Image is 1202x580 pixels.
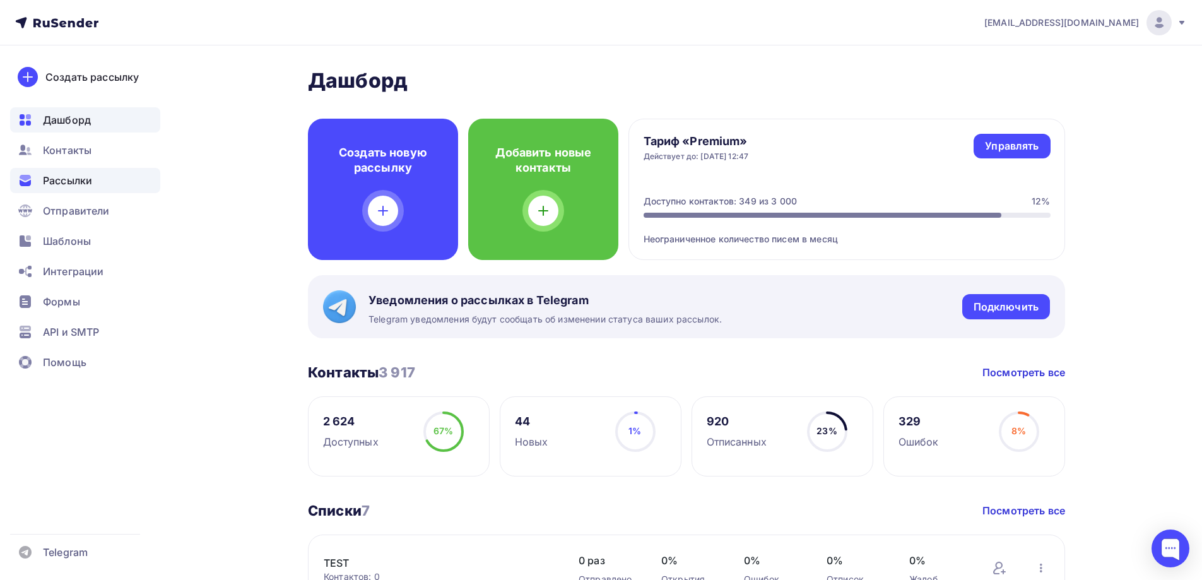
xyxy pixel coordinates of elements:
div: Доступных [323,434,379,449]
span: Отправители [43,203,110,218]
div: 2 624 [323,414,379,429]
a: Контакты [10,138,160,163]
a: Отправители [10,198,160,223]
div: Управлять [985,139,1039,153]
div: Подключить [974,300,1039,314]
span: API и SMTP [43,324,99,340]
span: 0% [661,553,719,568]
span: 0 раз [579,553,636,568]
span: 0% [827,553,884,568]
span: Контакты [43,143,91,158]
span: Формы [43,294,80,309]
span: Дашборд [43,112,91,127]
h4: Добавить новые контакты [488,145,598,175]
span: Рассылки [43,173,92,188]
div: Создать рассылку [45,69,139,85]
span: 0% [744,553,801,568]
div: 920 [707,414,767,429]
a: [EMAIL_ADDRESS][DOMAIN_NAME] [984,10,1187,35]
a: TEST [324,555,538,571]
a: Посмотреть все [982,365,1065,380]
div: Действует до: [DATE] 12:47 [644,151,749,162]
a: Шаблоны [10,228,160,254]
div: 329 [899,414,939,429]
div: Отписанных [707,434,767,449]
span: Telegram [43,545,88,560]
span: 23% [816,425,837,436]
h3: Контакты [308,364,415,381]
span: Интеграции [43,264,103,279]
div: 12% [1032,195,1050,208]
h3: Списки [308,502,370,519]
div: 44 [515,414,548,429]
h4: Тариф «Premium» [644,134,749,149]
div: Неограниченное количество писем в месяц [644,218,1051,246]
a: Рассылки [10,168,160,193]
div: Новых [515,434,548,449]
span: Помощь [43,355,86,370]
span: [EMAIL_ADDRESS][DOMAIN_NAME] [984,16,1139,29]
span: 67% [433,425,453,436]
h4: Создать новую рассылку [328,145,438,175]
a: Формы [10,289,160,314]
span: 8% [1011,425,1026,436]
div: Ошибок [899,434,939,449]
span: 0% [909,553,967,568]
span: Уведомления о рассылках в Telegram [368,293,722,308]
span: 3 917 [379,364,415,381]
a: Посмотреть все [982,503,1065,518]
h2: Дашборд [308,68,1065,93]
span: Telegram уведомления будут сообщать об изменении статуса ваших рассылок. [368,313,722,326]
span: 7 [362,502,370,519]
div: Доступно контактов: 349 из 3 000 [644,195,797,208]
span: 1% [628,425,641,436]
span: Шаблоны [43,234,91,249]
a: Дашборд [10,107,160,133]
